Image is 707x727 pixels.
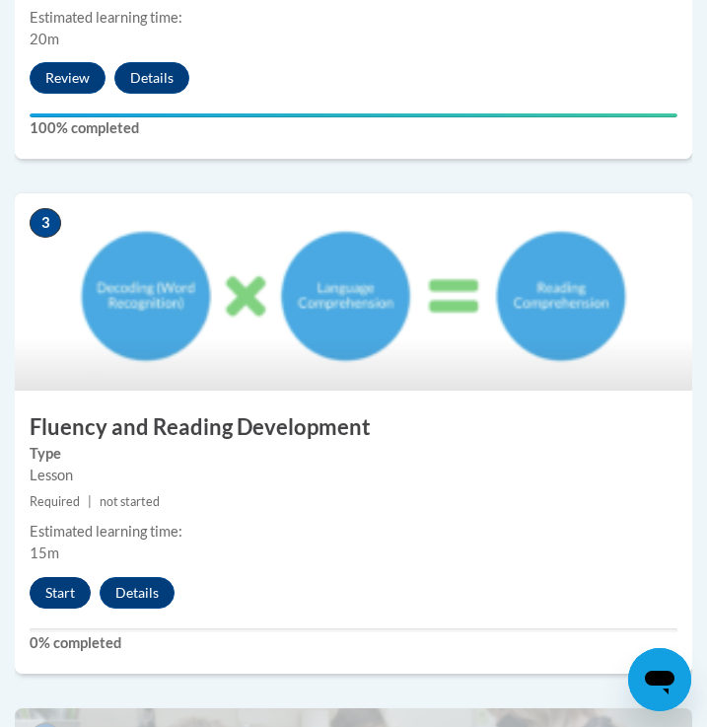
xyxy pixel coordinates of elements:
[30,465,677,486] div: Lesson
[30,632,677,654] label: 0% completed
[30,494,80,509] span: Required
[30,443,677,465] label: Type
[88,494,92,509] span: |
[30,31,59,47] span: 20m
[100,494,160,509] span: not started
[30,113,677,117] div: Your progress
[628,648,691,711] iframe: Button to launch messaging window
[100,577,175,609] button: Details
[30,62,106,94] button: Review
[30,545,59,561] span: 15m
[30,7,677,29] div: Estimated learning time:
[30,208,61,238] span: 3
[30,117,677,139] label: 100% completed
[30,521,677,543] div: Estimated learning time:
[15,412,692,443] h3: Fluency and Reading Development
[114,62,189,94] button: Details
[30,577,91,609] button: Start
[15,193,692,391] img: Course Image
